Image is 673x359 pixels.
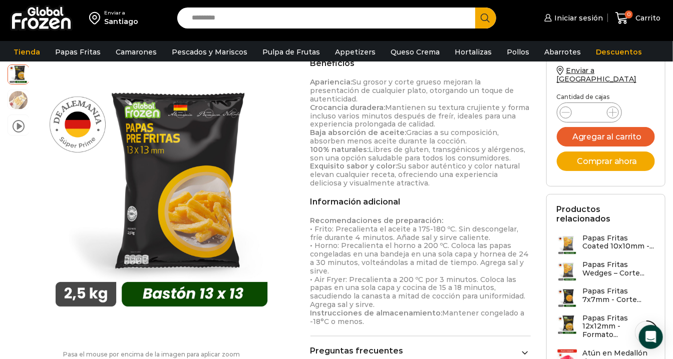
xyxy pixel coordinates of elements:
[557,314,655,344] a: Papas Fritas 12x12mm - Formato...
[8,63,29,84] span: 13-x-13-2kg
[557,127,655,146] button: Agregar al carrito
[310,58,531,68] h2: Beneficios
[8,90,29,110] span: 13×13
[583,314,655,339] h3: Papas Fritas 12x12mm - Formato...
[310,128,407,137] strong: Baja absorción de aceite:
[502,42,534,61] a: Pollos
[310,346,531,356] a: Preguntas frecuentes
[557,93,655,100] p: Cantidad de cajas
[8,351,295,358] p: Pasa el mouse por encima de la imagen para aplicar zoom
[450,42,497,61] a: Hortalizas
[639,325,663,349] div: Open Intercom Messenger
[591,42,647,61] a: Descuentos
[310,145,369,154] strong: 100% naturales:
[633,13,660,23] span: Carrito
[104,16,138,26] div: Santiago
[557,204,655,223] h2: Productos relacionados
[310,78,531,187] p: Su grosor y corte grueso mejoran la presentación de cualquier plato, otorgando un toque de autent...
[310,217,531,326] p: • Frito: Precalienta el aceite a 175-180 ºC. Sin descongelar, fríe durante 4 minutos. Añade sal y...
[310,309,443,318] strong: Instrucciones de almacenamiento:
[557,260,655,282] a: Papas Fritas Wedges – Corte...
[89,9,104,26] img: address-field-icon.svg
[386,42,445,61] a: Queso Crema
[613,6,663,30] a: 0 Carrito
[625,10,633,18] span: 0
[310,161,398,170] strong: Exquisito sabor y color:
[104,9,138,16] div: Enviar a
[583,287,655,304] h3: Papas Fritas 7x7mm - Corte...
[310,77,353,86] strong: Apariencia:
[583,234,655,251] h3: Papas Fritas Coated 10x10mm -...
[330,42,381,61] a: Appetizers
[552,13,603,23] span: Iniciar sesión
[310,197,531,207] h2: Información adicional
[583,260,655,277] h3: Papas Fritas Wedges – Corte...
[557,287,655,308] a: Papas Fritas 7x7mm - Corte...
[580,105,599,119] input: Product quantity
[257,42,325,61] a: Pulpa de Frutas
[557,151,655,171] button: Comprar ahora
[475,7,496,28] button: Search button
[310,103,386,112] strong: Crocancia duradera:
[167,42,252,61] a: Pescados y Mariscos
[539,42,586,61] a: Abarrotes
[111,42,162,61] a: Camarones
[310,216,444,225] strong: Recomendaciones de preparación:
[557,234,655,255] a: Papas Fritas Coated 10x10mm -...
[9,42,45,61] a: Tienda
[542,8,603,28] a: Iniciar sesión
[557,66,637,83] a: Enviar a [GEOGRAPHIC_DATA]
[50,42,106,61] a: Papas Fritas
